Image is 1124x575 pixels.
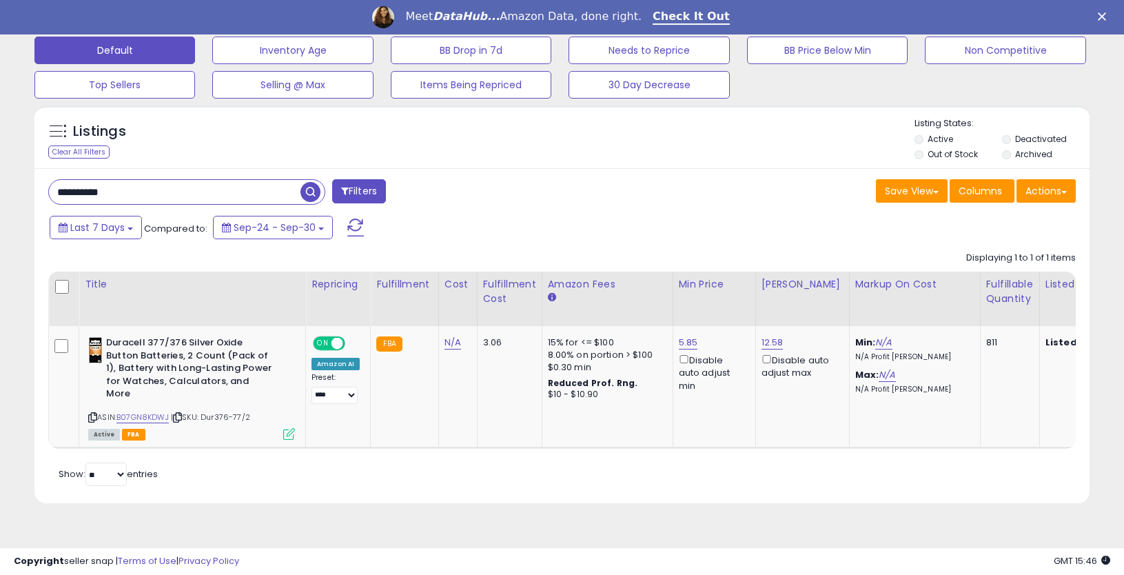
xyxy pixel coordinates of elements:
[928,148,978,160] label: Out of Stock
[855,352,970,362] p: N/A Profit [PERSON_NAME]
[178,554,239,567] a: Privacy Policy
[70,221,125,234] span: Last 7 Days
[73,122,126,141] h5: Listings
[88,336,103,364] img: 411+10s797L._SL40_.jpg
[548,349,662,361] div: 8.00% on portion > $100
[548,389,662,401] div: $10 - $10.90
[234,221,316,234] span: Sep-24 - Sep-30
[1054,554,1110,567] span: 2025-10-11 15:46 GMT
[855,368,879,381] b: Max:
[171,412,250,423] span: | SKU: Dur376-77/2
[855,277,974,292] div: Markup on Cost
[212,71,373,99] button: Selling @ Max
[445,336,461,350] a: N/A
[122,429,145,441] span: FBA
[855,385,970,394] p: N/A Profit [PERSON_NAME]
[849,272,980,326] th: The percentage added to the cost of goods (COGS) that forms the calculator for Min & Max prices.
[483,336,531,349] div: 3.06
[762,336,784,350] a: 12.58
[1015,133,1067,145] label: Deactivated
[1016,179,1076,203] button: Actions
[875,336,892,350] a: N/A
[343,338,365,350] span: OFF
[483,277,536,306] div: Fulfillment Cost
[928,133,953,145] label: Active
[876,179,948,203] button: Save View
[213,216,333,239] button: Sep-24 - Sep-30
[88,336,295,438] div: ASIN:
[959,184,1002,198] span: Columns
[118,554,176,567] a: Terms of Use
[34,71,195,99] button: Top Sellers
[548,277,667,292] div: Amazon Fees
[1015,148,1052,160] label: Archived
[762,277,844,292] div: [PERSON_NAME]
[14,554,64,567] strong: Copyright
[314,338,331,350] span: ON
[548,361,662,374] div: $0.30 min
[1098,12,1112,21] div: Close
[1045,336,1108,349] b: Listed Price:
[569,71,729,99] button: 30 Day Decrease
[311,373,360,404] div: Preset:
[548,377,638,389] b: Reduced Prof. Rng.
[433,10,500,23] i: DataHub...
[966,252,1076,265] div: Displaying 1 to 1 of 1 items
[653,10,730,25] a: Check It Out
[914,117,1090,130] p: Listing States:
[747,37,908,64] button: BB Price Below Min
[311,277,365,292] div: Repricing
[116,412,169,423] a: B07GN8KDWJ
[34,37,195,64] button: Default
[391,71,551,99] button: Items Being Repriced
[405,10,642,23] div: Meet Amazon Data, done right.
[925,37,1085,64] button: Non Competitive
[986,277,1034,306] div: Fulfillable Quantity
[88,429,120,441] span: All listings currently available for purchase on Amazon
[376,277,432,292] div: Fulfillment
[548,336,662,349] div: 15% for <= $100
[50,216,142,239] button: Last 7 Days
[212,37,373,64] button: Inventory Age
[376,336,402,352] small: FBA
[372,6,394,28] img: Profile image for Georgie
[855,336,876,349] b: Min:
[59,467,158,481] span: Show: entries
[679,352,745,392] div: Disable auto adjust min
[679,336,698,350] a: 5.85
[762,352,839,379] div: Disable auto adjust max
[85,277,300,292] div: Title
[14,555,239,568] div: seller snap | |
[445,277,471,292] div: Cost
[144,222,207,235] span: Compared to:
[950,179,1014,203] button: Columns
[311,358,360,370] div: Amazon AI
[679,277,750,292] div: Min Price
[48,145,110,159] div: Clear All Filters
[548,292,556,304] small: Amazon Fees.
[569,37,729,64] button: Needs to Reprice
[986,336,1029,349] div: 811
[106,336,274,404] b: Duracell 377/376 Silver Oxide Button Batteries, 2 Count (Pack of 1), Battery with Long-Lasting Po...
[391,37,551,64] button: BB Drop in 7d
[332,179,386,203] button: Filters
[879,368,895,382] a: N/A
